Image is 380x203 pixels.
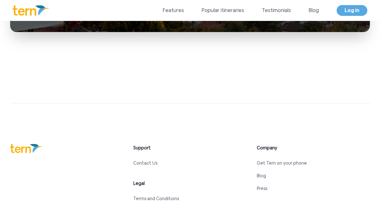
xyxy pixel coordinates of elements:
img: Logo [13,5,50,16]
h3: Legal [133,180,185,187]
a: Popular itineraries [202,7,244,14]
a: Testimonials [262,7,291,14]
span: Log in [345,7,359,14]
img: Tern [10,144,43,153]
a: Features [163,7,184,14]
a: Log in [337,5,367,16]
a: Contact Us [133,160,157,166]
h3: Support [133,144,185,152]
a: Blog [257,173,266,179]
a: Blog [309,7,319,14]
a: Terms and Conditions [133,196,179,201]
a: Get Tern on your phone [257,160,307,166]
a: Press [257,186,267,191]
h3: Company [257,144,308,152]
